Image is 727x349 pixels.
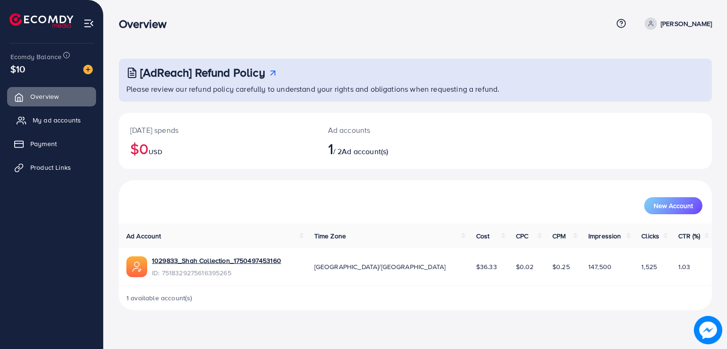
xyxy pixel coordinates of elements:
[641,17,712,30] a: [PERSON_NAME]
[140,66,265,79] h3: [AdReach] Refund Policy
[342,146,388,157] span: Ad account(s)
[314,231,346,241] span: Time Zone
[328,138,333,159] span: 1
[149,147,162,157] span: USD
[83,18,94,29] img: menu
[10,62,25,76] span: $10
[30,139,57,148] span: Payment
[314,262,446,271] span: [GEOGRAPHIC_DATA]/[GEOGRAPHIC_DATA]
[7,111,96,130] a: My ad accounts
[30,163,71,172] span: Product Links
[152,256,281,265] a: 1029833_Shah Collection_1750497453160
[328,124,453,136] p: Ad accounts
[516,231,528,241] span: CPC
[328,140,453,157] h2: / 2
[7,158,96,177] a: Product Links
[678,262,691,271] span: 1.03
[119,17,174,31] h3: Overview
[644,197,702,214] button: New Account
[126,83,706,95] p: Please review our refund policy carefully to understand your rights and obligations when requesti...
[552,262,570,271] span: $0.25
[7,87,96,106] a: Overview
[588,262,612,271] span: 147,500
[476,262,497,271] span: $36.33
[516,262,534,271] span: $0.02
[641,231,659,241] span: Clicks
[694,316,722,344] img: image
[654,202,693,209] span: New Account
[33,115,81,125] span: My ad accounts
[126,293,193,303] span: 1 available account(s)
[126,231,161,241] span: Ad Account
[641,262,657,271] span: 1,525
[126,256,147,277] img: ic-ads-acc.e4c84228.svg
[678,231,700,241] span: CTR (%)
[7,134,96,153] a: Payment
[152,268,281,278] span: ID: 7518329275616395265
[130,140,305,157] h2: $0
[10,52,62,61] span: Ecomdy Balance
[661,18,712,29] p: [PERSON_NAME]
[83,65,93,74] img: image
[30,92,59,101] span: Overview
[130,124,305,136] p: [DATE] spends
[552,231,566,241] span: CPM
[588,231,621,241] span: Impression
[476,231,490,241] span: Cost
[9,13,73,28] img: logo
